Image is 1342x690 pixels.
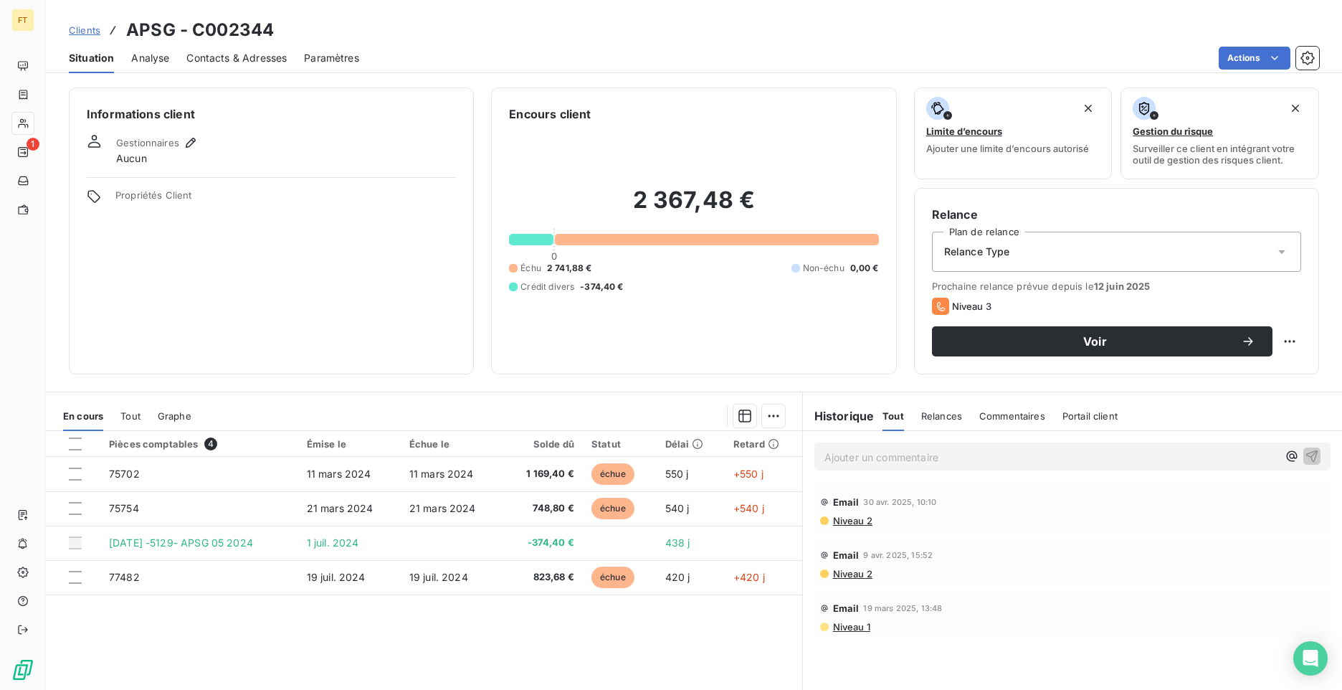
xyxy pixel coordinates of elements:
span: 21 mars 2024 [409,502,476,514]
h2: 2 367,48 € [509,186,878,229]
span: 12 juin 2025 [1094,280,1151,292]
span: 1 [27,138,39,151]
span: 823,68 € [512,570,574,585]
span: 420 j [665,571,690,583]
span: 11 mars 2024 [307,468,371,480]
span: Graphe [158,410,191,422]
img: Logo LeanPay [11,658,34,681]
div: Statut [591,438,648,450]
span: 4 [204,438,217,450]
span: 1 169,40 € [512,467,574,481]
span: En cours [63,410,103,422]
span: échue [591,567,634,588]
div: Open Intercom Messenger [1293,641,1328,676]
span: +550 j [733,468,763,480]
span: 75702 [109,468,140,480]
span: Surveiller ce client en intégrant votre outil de gestion des risques client. [1133,143,1307,166]
span: Relance Type [944,245,1010,259]
span: 77482 [109,571,140,583]
h6: Relance [932,206,1301,223]
span: Crédit divers [520,280,574,293]
span: 30 avr. 2025, 10:10 [863,498,936,506]
span: Situation [69,51,114,65]
span: 1 juil. 2024 [307,537,359,549]
span: 9 avr. 2025, 15:52 [863,551,933,559]
span: Email [833,549,860,561]
h3: APSG - C002344 [126,17,274,43]
span: Email [833,602,860,614]
button: Gestion du risqueSurveiller ce client en intégrant votre outil de gestion des risques client. [1120,88,1319,179]
span: Limite d’encours [926,126,1002,137]
button: Voir [932,326,1272,356]
div: Solde dû [512,438,574,450]
span: 540 j [665,502,690,514]
span: Prochaine relance prévue depuis le [932,280,1301,292]
div: Échue le [409,438,495,450]
span: échue [591,463,634,485]
span: 21 mars 2024 [307,502,373,514]
span: Non-échu [803,262,844,275]
span: 550 j [665,468,689,480]
span: Clients [69,24,100,36]
span: Commentaires [979,410,1045,422]
span: 0,00 € [850,262,879,275]
h6: Informations client [87,105,456,123]
span: -374,40 € [512,536,574,550]
div: FT [11,9,34,32]
span: Paramètres [304,51,359,65]
span: 438 j [665,537,690,549]
span: 19 juil. 2024 [307,571,366,583]
span: Voir [949,336,1241,347]
span: Niveau 3 [952,301,991,312]
span: Tout [882,410,904,422]
span: Niveau 2 [832,568,872,580]
div: Retard [733,438,794,450]
span: 2 741,88 € [547,262,592,275]
span: Email [833,496,860,508]
div: Délai [665,438,716,450]
button: Actions [1219,47,1290,70]
span: 75754 [109,502,139,514]
span: +420 j [733,571,765,583]
span: 11 mars 2024 [409,468,474,480]
div: Émise le [307,438,392,450]
span: Analyse [131,51,169,65]
span: échue [591,498,634,519]
div: Pièces comptables [109,438,290,450]
span: Gestionnaires [116,137,179,148]
span: +540 j [733,502,764,514]
h6: Encours client [509,105,591,123]
span: Ajouter une limite d’encours autorisé [926,143,1089,154]
h6: Historique [803,407,875,425]
span: 748,80 € [512,501,574,516]
span: 19 juil. 2024 [409,571,468,583]
span: [DATE] -5129- APSG 05 2024 [109,537,253,549]
span: Propriétés Client [115,189,456,209]
span: 19 mars 2025, 13:48 [863,604,942,613]
span: Niveau 2 [832,515,872,526]
a: Clients [69,23,100,37]
span: Aucun [116,151,147,166]
button: Limite d’encoursAjouter une limite d’encours autorisé [914,88,1113,179]
span: Contacts & Adresses [186,51,287,65]
span: 0 [551,250,557,262]
span: Relances [921,410,962,422]
span: Portail client [1062,410,1118,422]
span: Niveau 1 [832,621,870,633]
span: Tout [120,410,141,422]
span: Gestion du risque [1133,126,1213,137]
span: -374,40 € [580,280,623,293]
span: Échu [520,262,541,275]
